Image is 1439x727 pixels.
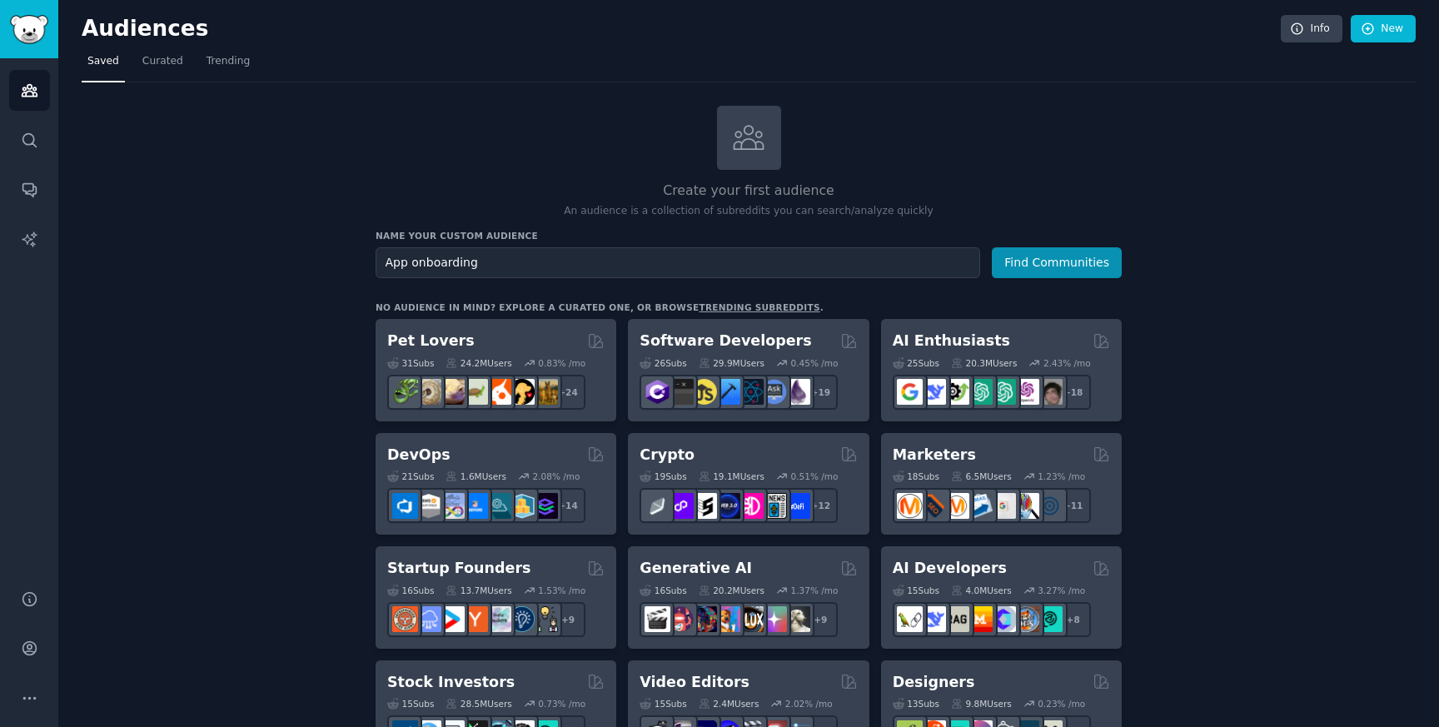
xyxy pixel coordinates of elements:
div: 16 Sub s [387,585,434,596]
div: + 12 [803,488,838,523]
img: OpenAIDev [1013,379,1039,405]
p: An audience is a collection of subreddits you can search/analyze quickly [376,204,1122,219]
h2: AI Developers [893,558,1007,579]
h2: Startup Founders [387,558,530,579]
div: 2.43 % /mo [1043,357,1091,369]
div: 24.2M Users [446,357,511,369]
img: LangChain [897,606,923,632]
img: DreamBooth [784,606,810,632]
img: chatgpt_promptDesign [967,379,993,405]
a: New [1351,15,1416,43]
button: Find Communities [992,247,1122,278]
div: + 18 [1056,375,1091,410]
img: PlatformEngineers [532,493,558,519]
h2: Crypto [640,445,695,466]
img: elixir [784,379,810,405]
div: 0.23 % /mo [1038,698,1085,710]
input: Pick a short name, like "Digital Marketers" or "Movie-Goers" [376,247,980,278]
div: 1.23 % /mo [1038,471,1085,482]
div: 2.02 % /mo [785,698,833,710]
img: content_marketing [897,493,923,519]
img: turtle [462,379,488,405]
img: Entrepreneurship [509,606,535,632]
img: ethfinance [645,493,670,519]
h2: Generative AI [640,558,752,579]
div: 26 Sub s [640,357,686,369]
div: 15 Sub s [387,698,434,710]
img: FluxAI [738,606,764,632]
img: indiehackers [485,606,511,632]
span: Saved [87,54,119,69]
div: 2.4M Users [699,698,759,710]
div: 28.5M Users [446,698,511,710]
img: EntrepreneurRideAlong [392,606,418,632]
img: startup [439,606,465,632]
a: Info [1281,15,1342,43]
div: 3.27 % /mo [1038,585,1085,596]
img: OnlineMarketing [1037,493,1063,519]
h2: Pet Lovers [387,331,475,351]
img: SaaS [416,606,441,632]
img: AWS_Certified_Experts [416,493,441,519]
img: AskComputerScience [761,379,787,405]
img: 0xPolygon [668,493,694,519]
img: Rag [944,606,969,632]
div: 1.53 % /mo [538,585,585,596]
img: ycombinator [462,606,488,632]
a: Saved [82,48,125,82]
span: Curated [142,54,183,69]
img: googleads [990,493,1016,519]
div: 13.7M Users [446,585,511,596]
img: Docker_DevOps [439,493,465,519]
h3: Name your custom audience [376,230,1122,242]
h2: DevOps [387,445,451,466]
img: growmybusiness [532,606,558,632]
h2: Create your first audience [376,181,1122,202]
h2: Designers [893,672,975,693]
img: AItoolsCatalog [944,379,969,405]
img: GummySearch logo [10,15,48,44]
img: learnjavascript [691,379,717,405]
a: Curated [137,48,189,82]
div: 4.0M Users [951,585,1012,596]
img: aws_cdk [509,493,535,519]
div: + 9 [803,602,838,637]
div: 0.51 % /mo [791,471,839,482]
img: deepdream [691,606,717,632]
div: 0.73 % /mo [538,698,585,710]
div: 6.5M Users [951,471,1012,482]
img: leopardgeckos [439,379,465,405]
div: 20.3M Users [951,357,1017,369]
img: llmops [1013,606,1039,632]
img: CryptoNews [761,493,787,519]
div: 19.1M Users [699,471,764,482]
div: 0.83 % /mo [538,357,585,369]
img: defi_ [784,493,810,519]
img: chatgpt_prompts_ [990,379,1016,405]
div: + 24 [550,375,585,410]
div: 16 Sub s [640,585,686,596]
h2: AI Enthusiasts [893,331,1010,351]
div: 19 Sub s [640,471,686,482]
img: cockatiel [485,379,511,405]
img: MistralAI [967,606,993,632]
h2: Audiences [82,16,1281,42]
div: 2.08 % /mo [533,471,580,482]
div: 9.8M Users [951,698,1012,710]
div: + 11 [1056,488,1091,523]
img: OpenSourceAI [990,606,1016,632]
div: 31 Sub s [387,357,434,369]
img: dalle2 [668,606,694,632]
img: ballpython [416,379,441,405]
img: defiblockchain [738,493,764,519]
img: herpetology [392,379,418,405]
img: azuredevops [392,493,418,519]
div: 1.6M Users [446,471,506,482]
a: Trending [201,48,256,82]
img: starryai [761,606,787,632]
img: ArtificalIntelligence [1037,379,1063,405]
div: 15 Sub s [893,585,939,596]
img: csharp [645,379,670,405]
a: trending subreddits [699,302,819,312]
div: 15 Sub s [640,698,686,710]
